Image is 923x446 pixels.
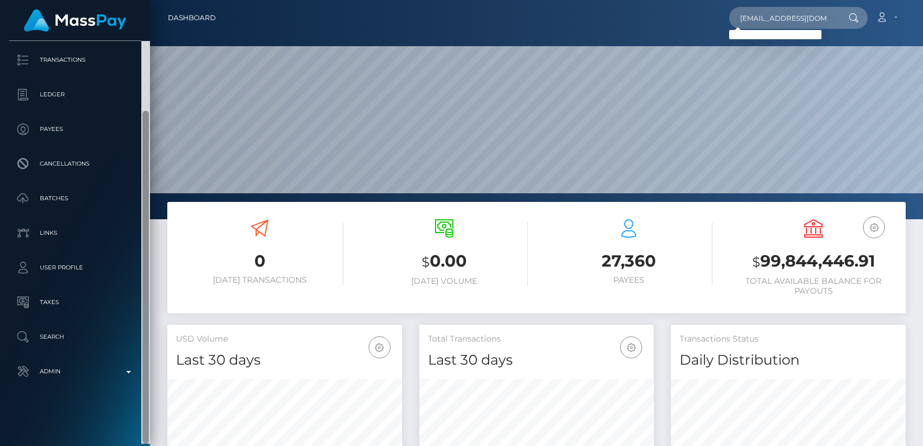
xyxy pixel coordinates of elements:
[361,250,528,273] h3: 0.00
[729,7,838,29] input: Search...
[176,333,393,345] h5: USD Volume
[9,80,141,109] a: Ledger
[13,86,137,103] p: Ledger
[13,155,137,173] p: Cancellations
[24,9,126,32] img: MassPay Logo
[13,190,137,207] p: Batches
[9,115,141,144] a: Payees
[680,350,897,370] h4: Daily Distribution
[730,276,897,296] h6: Total Available Balance for Payouts
[9,288,141,317] a: Taxes
[13,259,137,276] p: User Profile
[361,276,528,286] h6: [DATE] Volume
[13,294,137,311] p: Taxes
[680,333,897,345] h5: Transactions Status
[9,357,141,386] a: Admin
[176,275,343,285] h6: [DATE] Transactions
[730,250,897,273] h3: 99,844,446.91
[9,253,141,282] a: User Profile
[545,275,712,285] h6: Payees
[13,51,137,69] p: Transactions
[9,149,141,178] a: Cancellations
[176,250,343,272] h3: 0
[13,363,137,380] p: Admin
[422,254,430,270] small: $
[752,254,760,270] small: $
[176,350,393,370] h4: Last 30 days
[13,328,137,346] p: Search
[9,184,141,213] a: Batches
[13,121,137,138] p: Payees
[13,224,137,242] p: Links
[428,350,646,370] h4: Last 30 days
[545,250,712,272] h3: 27,360
[9,219,141,248] a: Links
[168,6,216,30] a: Dashboard
[9,323,141,351] a: Search
[9,46,141,74] a: Transactions
[428,333,646,345] h5: Total Transactions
